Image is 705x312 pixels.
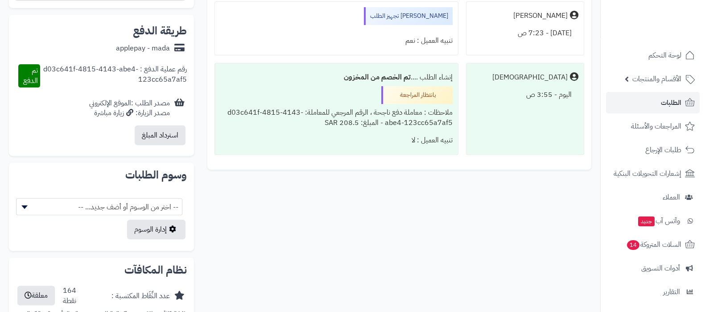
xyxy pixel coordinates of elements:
[606,258,700,279] a: أدوات التسويق
[637,215,680,227] span: وآتس آب
[648,49,681,62] span: لوحة التحكم
[631,120,681,133] span: المراجعات والأسئلة
[606,210,700,232] a: وآتس آبجديد
[663,286,680,298] span: التقارير
[606,45,700,66] a: لوحة التحكم
[16,265,187,275] h2: نظام المكافآت
[606,234,700,255] a: السلات المتروكة14
[626,238,681,251] span: السلات المتروكة
[344,72,411,83] b: تم الخصم من المخزون
[614,167,681,180] span: إشعارات التحويلات البنكية
[644,7,697,25] img: logo-2.png
[220,132,453,149] div: تنبيه العميل : لا
[63,296,76,306] div: نقطة
[381,86,453,104] div: بانتظار المراجعة
[606,163,700,184] a: إشعارات التحويلات البنكية
[364,7,453,25] div: [PERSON_NAME] تجهيز الطلب
[16,199,182,216] span: -- اختر من الوسوم أو أضف جديد... --
[632,73,681,85] span: الأقسام والمنتجات
[492,72,568,83] div: [DEMOGRAPHIC_DATA]
[472,86,578,104] div: اليوم - 3:55 ص
[513,11,568,21] div: [PERSON_NAME]
[116,43,170,54] div: applepay - mada
[16,170,187,180] h2: وسوم الطلبات
[606,116,700,137] a: المراجعات والأسئلة
[661,96,681,109] span: الطلبات
[89,98,170,119] div: مصدر الطلب :الموقع الإلكتروني
[17,286,55,305] button: معلقة
[16,198,182,215] span: -- اختر من الوسوم أو أضف جديد... --
[127,220,186,239] a: إدارة الوسوم
[606,187,700,208] a: العملاء
[606,281,700,303] a: التقارير
[220,69,453,86] div: إنشاء الطلب ....
[638,216,655,226] span: جديد
[89,108,170,118] div: مصدر الزيارة: زيارة مباشرة
[220,104,453,132] div: ملاحظات : معاملة دفع ناجحة ، الرقم المرجعي للمعاملة: d03c641f-4815-4143-abe4-123cc65a7af5 - المبل...
[472,25,578,42] div: [DATE] - 7:23 ص
[663,191,680,204] span: العملاء
[63,286,76,306] div: 164
[23,65,38,86] span: تم الدفع
[645,144,681,156] span: طلبات الإرجاع
[627,240,639,250] span: 14
[220,32,453,50] div: تنبيه العميل : نعم
[606,92,700,113] a: الطلبات
[641,262,680,275] span: أدوات التسويق
[133,25,187,36] h2: طريقة الدفع
[40,64,187,87] div: رقم عملية الدفع : d03c641f-4815-4143-abe4-123cc65a7af5
[135,125,186,145] button: استرداد المبلغ
[606,139,700,161] a: طلبات الإرجاع
[111,291,170,301] div: عدد النِّقَاط المكتسبة :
